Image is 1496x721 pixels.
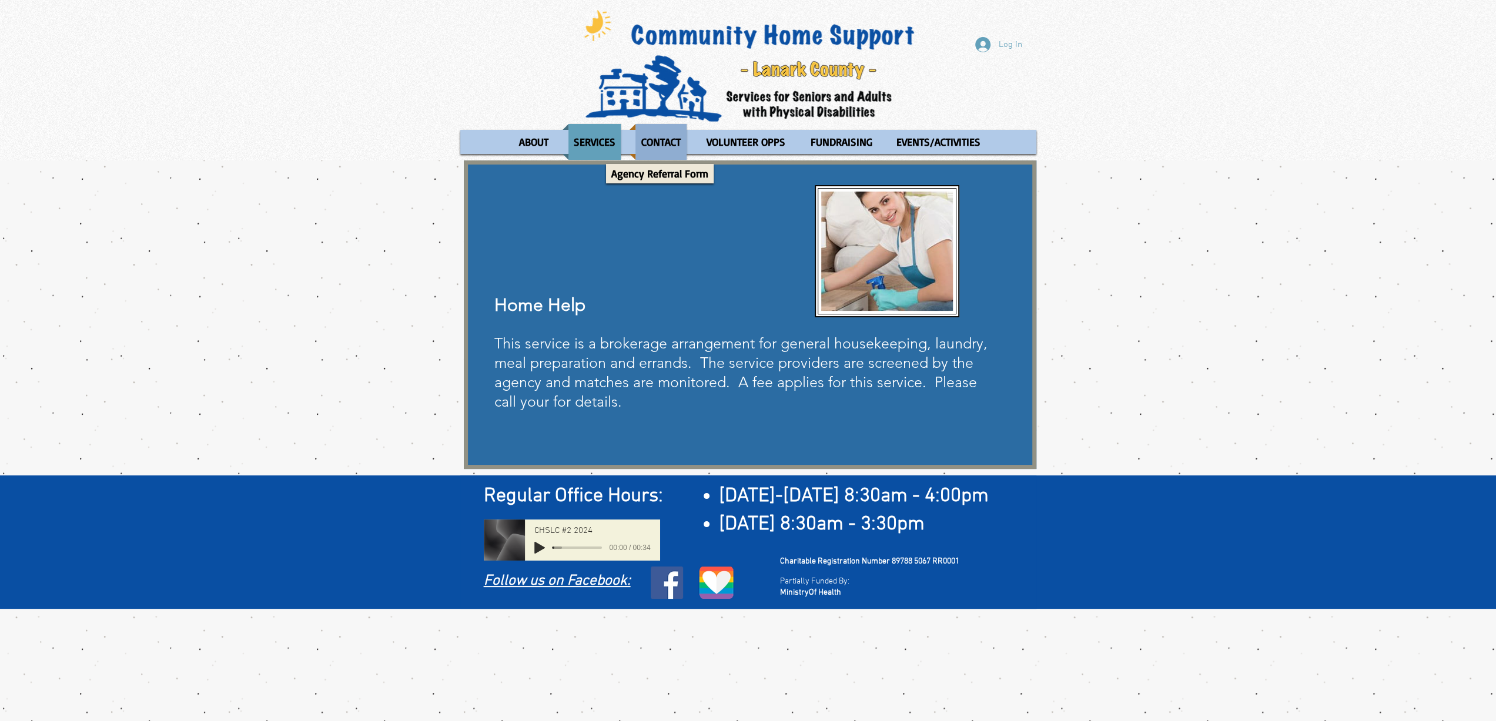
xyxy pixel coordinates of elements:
[809,588,841,598] span: Of Health
[563,124,627,160] a: SERVICES
[534,542,545,554] button: Play
[494,294,585,316] span: Home Help
[606,164,714,183] a: Agency Referral Form
[799,124,882,160] a: FUNDRAISING
[780,576,849,586] span: Partially Funded By:
[507,124,560,160] a: ABOUT
[821,192,953,311] img: Home Help1.JPG
[534,527,593,535] span: CHSLC #2 2024
[602,542,650,554] span: 00:00 / 00:34
[719,484,989,508] span: [DATE]-[DATE] 8:30am - 4:00pm
[805,124,878,160] p: FUNDRAISING
[630,124,692,160] a: CONTACT
[494,334,988,410] span: This service is a brokerage arrangement for general housekeeping, laundry, meal preparation and e...
[698,566,735,599] img: LGBTQ logo.png
[780,588,809,598] span: Ministry
[780,556,959,566] span: Charitable Registration Number 89788 5067 RR0001
[514,124,554,160] p: ABOUT
[695,124,796,160] a: VOLUNTEER OPPS
[460,124,1036,160] nav: Site
[891,124,986,160] p: EVENTS/ACTIVITIES
[568,124,621,160] p: SERVICES
[651,566,683,599] img: Facebook
[651,566,683,599] ul: Social Bar
[995,39,1026,51] span: Log In
[484,572,631,590] a: Follow us on Facebook:
[701,124,791,160] p: VOLUNTEER OPPS
[636,124,686,160] p: CONTACT
[484,482,1022,511] h2: ​
[967,33,1030,56] button: Log In
[719,512,925,536] span: [DATE] 8:30am - 3:30pm
[484,484,663,508] span: Regular Office Hours:
[885,124,992,160] a: EVENTS/ACTIVITIES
